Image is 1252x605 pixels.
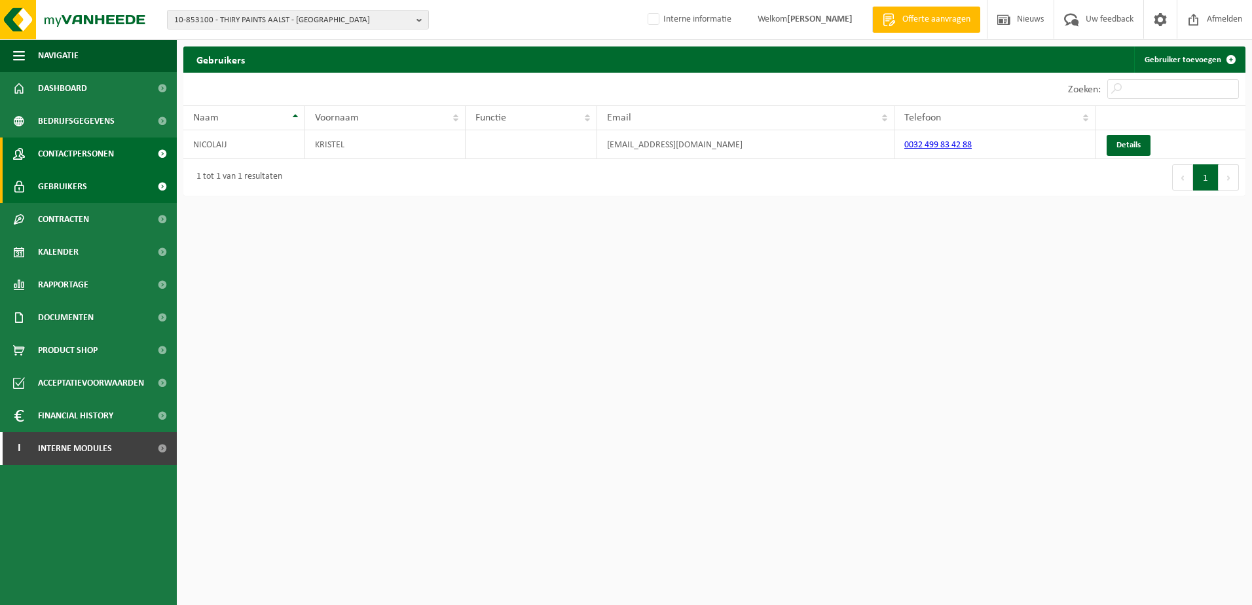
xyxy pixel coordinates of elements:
[38,301,94,334] span: Documenten
[315,113,359,123] span: Voornaam
[38,236,79,268] span: Kalender
[38,399,113,432] span: Financial History
[475,113,506,123] span: Functie
[190,166,282,189] div: 1 tot 1 van 1 resultaten
[904,113,941,123] span: Telefoon
[38,432,112,465] span: Interne modules
[1107,135,1151,156] a: Details
[305,130,466,159] td: KRISTEL
[1193,164,1219,191] button: 1
[167,10,429,29] button: 10-853100 - THIRY PAINTS AALST - [GEOGRAPHIC_DATA]
[607,113,631,123] span: Email
[183,46,258,72] h2: Gebruikers
[183,130,305,159] td: NICOLAIJ
[1219,164,1239,191] button: Next
[1172,164,1193,191] button: Previous
[38,137,114,170] span: Contactpersonen
[787,14,853,24] strong: [PERSON_NAME]
[38,334,98,367] span: Product Shop
[1068,84,1101,95] label: Zoeken:
[899,13,974,26] span: Offerte aanvragen
[872,7,980,33] a: Offerte aanvragen
[1134,46,1244,73] a: Gebruiker toevoegen
[38,170,87,203] span: Gebruikers
[597,130,894,159] td: [EMAIL_ADDRESS][DOMAIN_NAME]
[38,203,89,236] span: Contracten
[174,10,411,30] span: 10-853100 - THIRY PAINTS AALST - [GEOGRAPHIC_DATA]
[193,113,219,123] span: Naam
[38,72,87,105] span: Dashboard
[38,367,144,399] span: Acceptatievoorwaarden
[38,268,88,301] span: Rapportage
[13,432,25,465] span: I
[645,10,731,29] label: Interne informatie
[38,39,79,72] span: Navigatie
[904,140,972,150] a: 0032 499 83 42 88
[38,105,115,137] span: Bedrijfsgegevens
